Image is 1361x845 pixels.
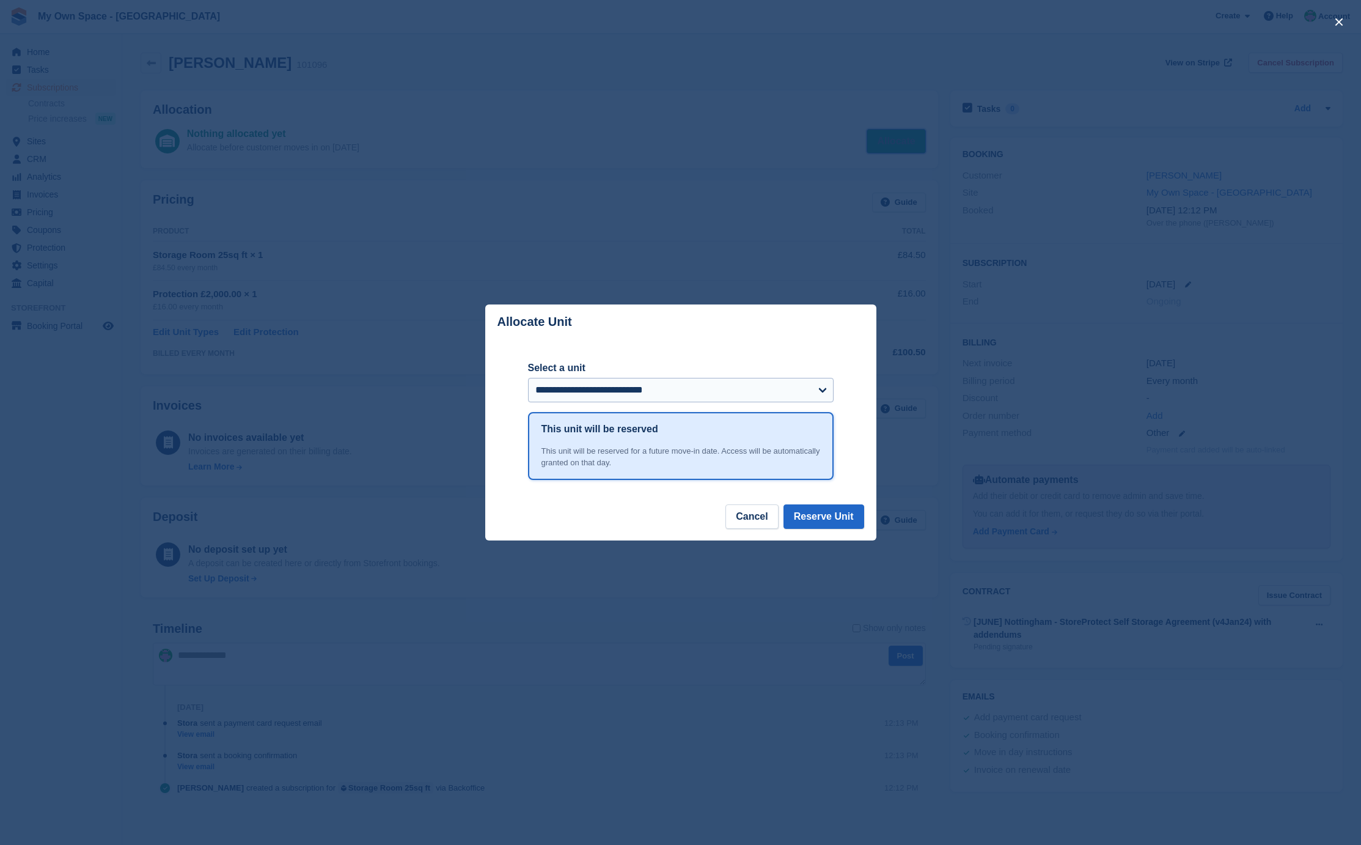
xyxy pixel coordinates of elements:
h1: This unit will be reserved [541,422,658,437]
label: Select a unit [528,361,834,375]
button: Cancel [725,504,778,529]
p: Allocate Unit [497,315,572,329]
button: close [1329,12,1349,32]
button: Reserve Unit [783,504,864,529]
div: This unit will be reserved for a future move-in date. Access will be automatically granted on tha... [541,445,820,469]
